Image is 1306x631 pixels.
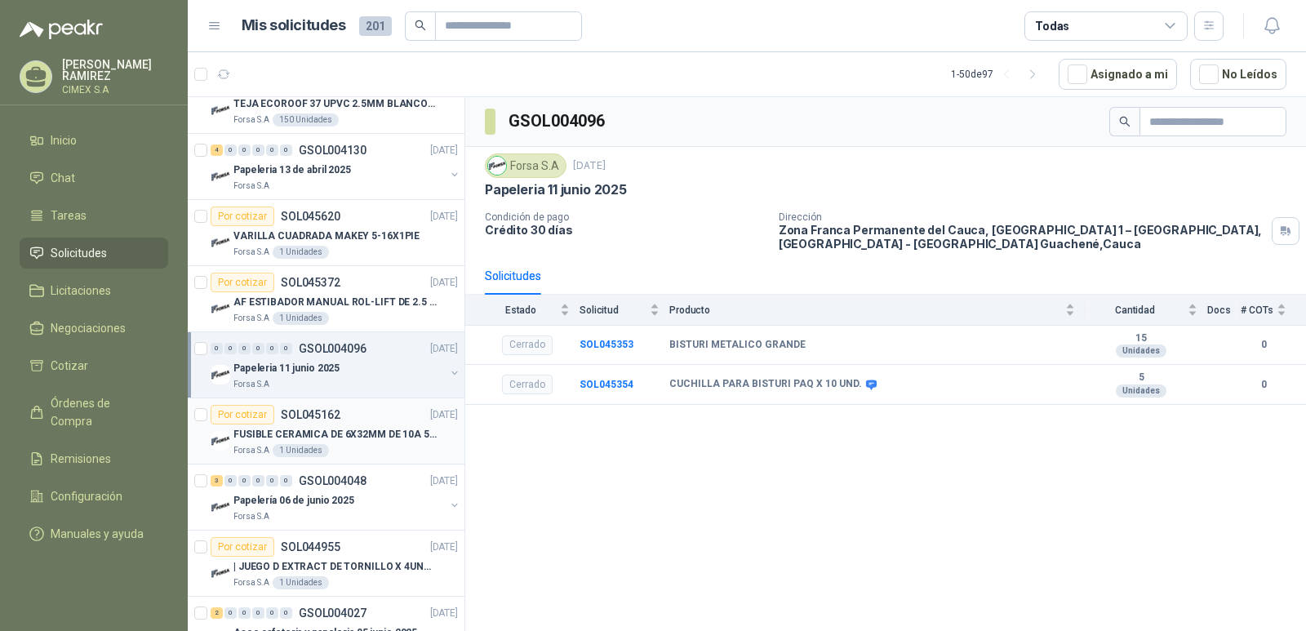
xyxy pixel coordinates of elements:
[273,444,329,457] div: 1 Unidades
[299,343,366,354] p: GSOL004096
[430,143,458,158] p: [DATE]
[1190,59,1286,90] button: No Leídos
[266,607,278,619] div: 0
[266,475,278,487] div: 0
[502,375,553,394] div: Cerrado
[211,405,274,424] div: Por cotizar
[233,162,351,178] p: Papeleria 13 de abril 2025
[430,540,458,555] p: [DATE]
[233,427,437,442] p: FUSIBLE CERAMICA DE 6X32MM DE 10A 500V H
[509,109,607,134] h3: GSOL004096
[1085,371,1197,384] b: 5
[485,181,627,198] p: Papeleria 11 junio 2025
[20,518,168,549] a: Manuales y ayuda
[281,211,340,222] p: SOL045620
[430,407,458,423] p: [DATE]
[188,398,464,464] a: Por cotizarSOL045162[DATE] Company LogoFUSIBLE CERAMICA DE 6X32MM DE 10A 500V HForsa S.A1 Unidades
[1207,295,1241,325] th: Docs
[188,266,464,332] a: Por cotizarSOL045372[DATE] Company LogoAF ESTIBADOR MANUAL ROL-LIFT DE 2.5 TONForsa S.A1 Unidades
[485,267,541,285] div: Solicitudes
[211,431,230,451] img: Company Logo
[430,209,458,224] p: [DATE]
[233,510,269,523] p: Forsa S.A
[233,378,269,391] p: Forsa S.A
[485,211,766,223] p: Condición de pago
[502,335,553,355] div: Cerrado
[779,211,1265,223] p: Dirección
[20,238,168,269] a: Solicitudes
[20,162,168,193] a: Chat
[273,312,329,325] div: 1 Unidades
[20,125,168,156] a: Inicio
[224,475,237,487] div: 0
[238,144,251,156] div: 0
[580,339,633,350] a: SOL045353
[299,144,366,156] p: GSOL004130
[1035,17,1069,35] div: Todas
[266,144,278,156] div: 0
[233,246,269,259] p: Forsa S.A
[580,304,646,316] span: Solicitud
[211,343,223,354] div: 0
[51,282,111,300] span: Licitaciones
[211,299,230,318] img: Company Logo
[281,409,340,420] p: SOL045162
[1116,384,1166,398] div: Unidades
[1241,304,1273,316] span: # COTs
[20,388,168,437] a: Órdenes de Compra
[224,607,237,619] div: 0
[211,273,274,292] div: Por cotizar
[252,343,264,354] div: 0
[430,275,458,291] p: [DATE]
[238,607,251,619] div: 0
[211,475,223,487] div: 3
[211,140,461,193] a: 4 0 0 0 0 0 GSOL004130[DATE] Company LogoPapeleria 13 de abril 2025Forsa S.A
[51,169,75,187] span: Chat
[211,607,223,619] div: 2
[51,319,126,337] span: Negociaciones
[242,14,346,38] h1: Mis solicitudes
[233,229,420,244] p: VARILLA CUADRADA MAKEY 5-16X1PIE
[299,475,366,487] p: GSOL004048
[20,443,168,474] a: Remisiones
[233,576,269,589] p: Forsa S.A
[233,295,437,310] p: AF ESTIBADOR MANUAL ROL-LIFT DE 2.5 TON
[580,379,633,390] a: SOL045354
[211,233,230,252] img: Company Logo
[1119,116,1131,127] span: search
[51,207,87,224] span: Tareas
[233,113,269,127] p: Forsa S.A
[266,343,278,354] div: 0
[51,394,153,430] span: Órdenes de Compra
[252,144,264,156] div: 0
[669,378,862,391] b: CUCHILLA PARA BISTURI PAQ X 10 UND.
[951,61,1046,87] div: 1 - 50 de 97
[211,144,223,156] div: 4
[188,531,464,597] a: Por cotizarSOL044955[DATE] Company Logo| JUEGO D EXTRACT DE TORNILLO X 4UND PROTOForsa S.A1 Unidades
[238,343,251,354] div: 0
[299,607,366,619] p: GSOL004027
[281,277,340,288] p: SOL045372
[1241,337,1286,353] b: 0
[211,207,274,226] div: Por cotizar
[359,16,392,36] span: 201
[233,180,269,193] p: Forsa S.A
[669,304,1062,316] span: Producto
[51,131,77,149] span: Inicio
[51,525,144,543] span: Manuales y ayuda
[465,295,580,325] th: Estado
[1085,295,1207,325] th: Cantidad
[273,576,329,589] div: 1 Unidades
[51,450,111,468] span: Remisiones
[51,487,122,505] span: Configuración
[20,20,103,39] img: Logo peakr
[20,481,168,512] a: Configuración
[211,167,230,186] img: Company Logo
[20,200,168,231] a: Tareas
[211,471,461,523] a: 3 0 0 0 0 0 GSOL004048[DATE] Company LogoPapelería 06 de junio 2025Forsa S.A
[51,357,88,375] span: Cotizar
[669,339,806,352] b: BISTURI METALICO GRANDE
[273,246,329,259] div: 1 Unidades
